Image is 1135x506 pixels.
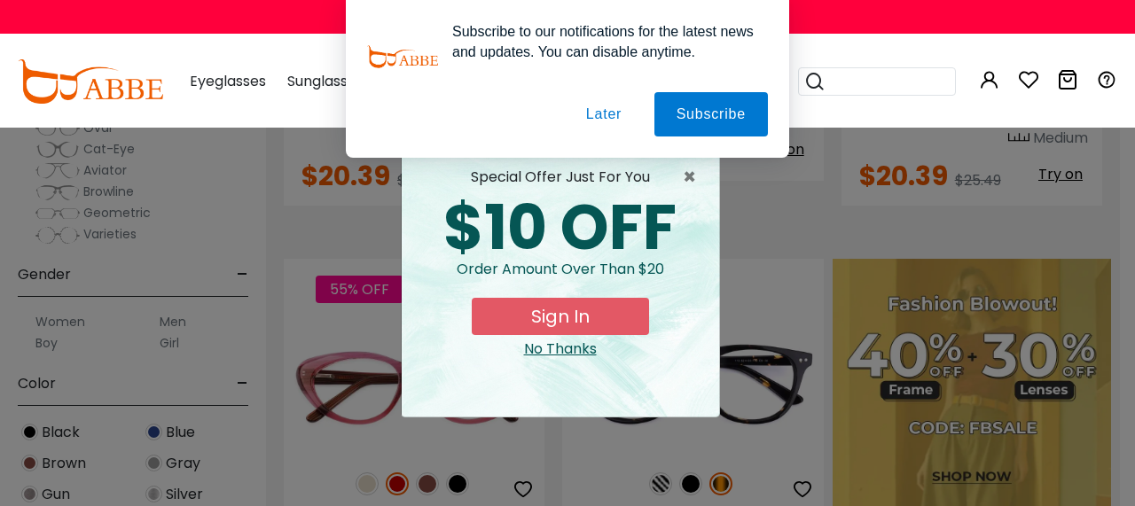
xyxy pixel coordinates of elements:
[683,167,705,188] span: ×
[416,259,705,298] div: Order amount over than $20
[564,92,644,136] button: Later
[367,21,438,92] img: notification icon
[438,21,768,62] div: Subscribe to our notifications for the latest news and updates. You can disable anytime.
[416,339,705,360] div: Close
[683,167,705,188] button: Close
[654,92,768,136] button: Subscribe
[416,167,705,188] div: special offer just for you
[416,197,705,259] div: $10 OFF
[472,298,649,335] button: Sign In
